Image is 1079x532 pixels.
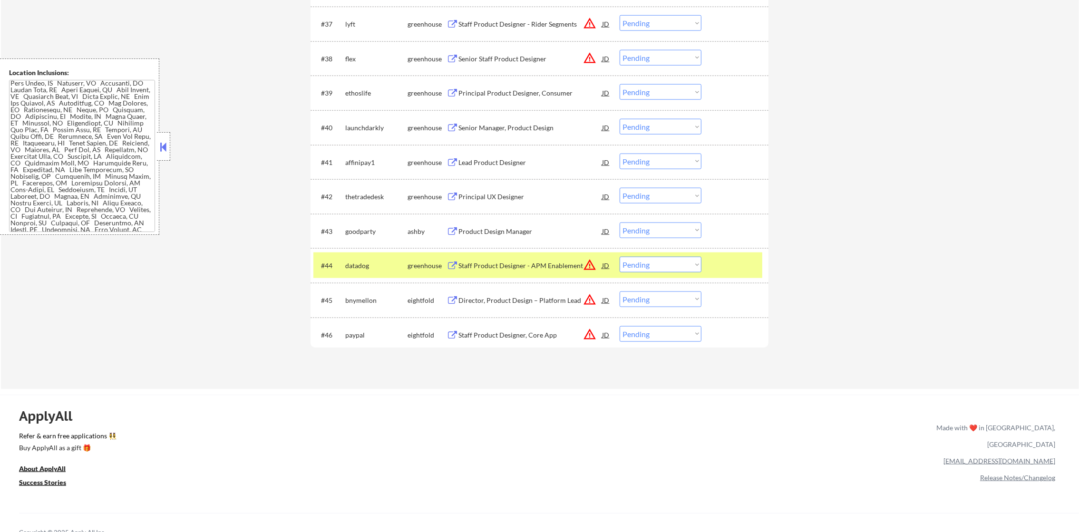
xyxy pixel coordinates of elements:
div: Principal Product Designer, Consumer [458,88,602,98]
div: Staff Product Designer - Rider Segments [458,19,602,29]
div: thetradedesk [345,192,408,202]
div: greenhouse [408,261,447,271]
div: #44 [321,261,338,271]
div: Senior Manager, Product Design [458,123,602,133]
button: warning_amber [583,328,596,341]
div: Lead Product Designer [458,158,602,167]
div: JD [601,154,611,171]
div: greenhouse [408,54,447,64]
div: #37 [321,19,338,29]
div: lyft [345,19,408,29]
div: JD [601,257,611,274]
div: Staff Product Designer, Core App [458,330,602,340]
div: JD [601,326,611,343]
div: Buy ApplyAll as a gift 🎁 [19,445,114,451]
div: #46 [321,330,338,340]
a: [EMAIL_ADDRESS][DOMAIN_NAME] [943,457,1055,465]
div: greenhouse [408,88,447,98]
div: Principal UX Designer [458,192,602,202]
div: datadog [345,261,408,271]
div: Director, Product Design – Platform Lead [458,296,602,305]
div: launchdarkly [345,123,408,133]
div: #42 [321,192,338,202]
div: ethoslife [345,88,408,98]
button: warning_amber [583,51,596,65]
div: flex [345,54,408,64]
div: bnymellon [345,296,408,305]
div: #45 [321,296,338,305]
button: warning_amber [583,293,596,306]
div: greenhouse [408,123,447,133]
div: JD [601,84,611,101]
div: JD [601,291,611,309]
button: warning_amber [583,17,596,30]
div: #43 [321,227,338,236]
button: warning_amber [583,258,596,271]
div: eightfold [408,330,447,340]
a: Buy ApplyAll as a gift 🎁 [19,443,114,455]
a: Success Stories [19,477,79,489]
div: JD [601,119,611,136]
div: JD [601,188,611,205]
div: goodparty [345,227,408,236]
div: JD [601,50,611,67]
div: #38 [321,54,338,64]
div: Staff Product Designer - APM Enablement [458,261,602,271]
div: Senior Staff Product Designer [458,54,602,64]
a: Refer & earn free applications 👯‍♀️ [19,433,738,443]
u: Success Stories [19,478,66,486]
div: greenhouse [408,158,447,167]
div: JD [601,222,611,240]
div: greenhouse [408,192,447,202]
div: greenhouse [408,19,447,29]
div: ApplyAll [19,408,83,424]
div: #40 [321,123,338,133]
div: Location Inclusions: [9,68,156,77]
div: ashby [408,227,447,236]
div: eightfold [408,296,447,305]
div: #41 [321,158,338,167]
a: About ApplyAll [19,464,79,475]
a: Release Notes/Changelog [980,474,1055,482]
div: Product Design Manager [458,227,602,236]
div: paypal [345,330,408,340]
div: JD [601,15,611,32]
u: About ApplyAll [19,464,66,473]
div: affinipay1 [345,158,408,167]
div: #39 [321,88,338,98]
div: Made with ❤️ in [GEOGRAPHIC_DATA], [GEOGRAPHIC_DATA] [933,419,1055,453]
